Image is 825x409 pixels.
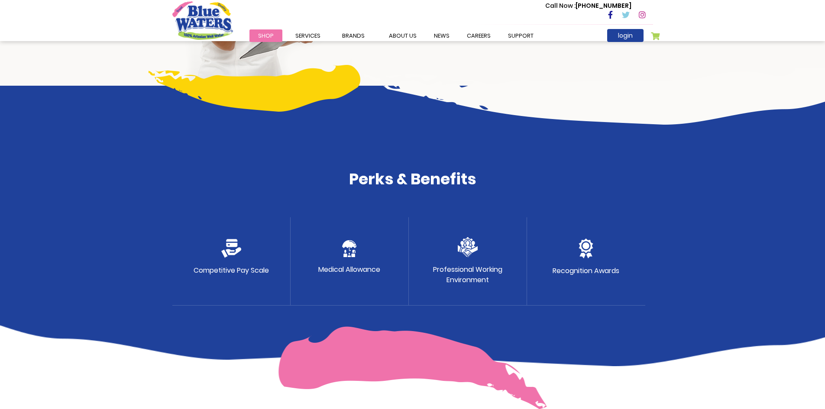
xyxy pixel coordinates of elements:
p: Competitive Pay Scale [194,265,269,276]
p: Medical Allowance [318,264,380,275]
a: login [607,29,644,42]
p: Professional Working Environment [433,264,502,285]
span: Call Now : [545,1,576,10]
img: protect.png [342,240,356,257]
span: Shop [258,32,274,40]
img: career-yellow-bar.png [149,65,360,112]
a: careers [458,29,499,42]
a: News [425,29,458,42]
span: Services [295,32,320,40]
a: store logo [172,1,233,39]
span: Brands [342,32,365,40]
img: team.png [458,237,478,257]
img: career-intro-art.png [364,68,825,125]
a: about us [380,29,425,42]
img: credit-card.png [221,239,241,258]
img: medal.png [579,238,593,258]
p: [PHONE_NUMBER] [545,1,631,10]
h4: Perks & Benefits [172,170,653,188]
a: support [499,29,542,42]
p: Recognition Awards [553,266,619,276]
